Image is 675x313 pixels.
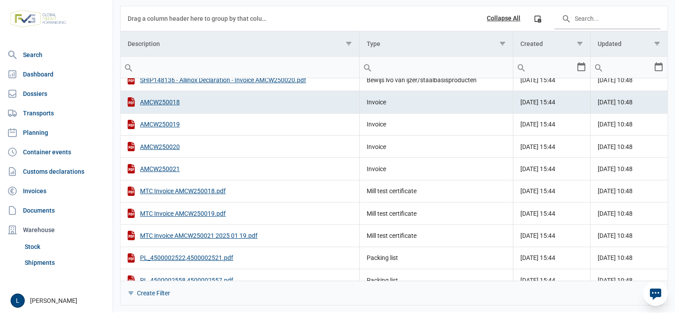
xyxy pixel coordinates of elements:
div: Description [128,40,160,47]
div: Data grid with 19 rows and 4 columns [121,6,667,305]
a: Shipments [21,255,109,271]
div: Select [653,57,664,78]
div: AMCW250018 [128,97,352,107]
div: Created [520,40,543,47]
a: Invoices [4,182,109,200]
div: MTC Invoice AMCW250019.pdf [128,209,352,218]
td: Column Type [360,31,513,57]
span: [DATE] 15:44 [520,76,555,84]
input: Filter cell [513,57,576,78]
span: [DATE] 15:44 [520,143,555,150]
td: Mill test certificate [360,180,513,202]
a: Transports [4,104,109,122]
td: Filter cell [121,56,360,78]
span: Show filter options for column 'Created' [576,40,583,47]
span: [DATE] 10:48 [598,121,633,128]
div: MTC Invoice AMCW250018.pdf [128,187,352,196]
div: Drag a column header here to group by that column [128,11,269,26]
div: Collapse All [487,15,520,23]
span: [DATE] 15:44 [520,121,555,128]
input: Filter cell [591,57,653,78]
div: MTC invoice AMCW250021 2025 01 19.pdf [128,231,352,240]
td: Filter cell [591,56,667,78]
div: [PERSON_NAME] [11,294,107,308]
td: Mill test certificate [360,202,513,224]
span: Show filter options for column 'Updated' [654,40,660,47]
td: Column Description [121,31,360,57]
input: Search in the data grid [554,8,660,29]
div: Search box [360,57,375,78]
td: Packing list [360,247,513,269]
div: SHIP148136 - Allinox Declaration - Invoice AMCW250020.pdf [128,75,352,84]
span: [DATE] 10:48 [598,165,633,172]
td: Invoice [360,91,513,113]
td: Invoice [360,135,513,157]
div: Select [576,57,587,78]
td: Column Created [513,31,591,57]
td: Filter cell [360,56,513,78]
img: FVG - Global freight forwarding [7,7,70,31]
span: Show filter options for column 'Description' [345,40,352,47]
span: [DATE] 15:44 [520,165,555,172]
span: [DATE] 10:48 [598,99,633,106]
div: PL_4500002558,4500002557.pdf [128,275,352,285]
span: [DATE] 15:44 [520,277,555,284]
span: [DATE] 15:44 [520,210,555,217]
div: Updated [598,40,622,47]
td: Filter cell [513,56,591,78]
a: Dashboard [4,65,109,83]
div: Search box [121,57,137,78]
div: Column Chooser [530,11,546,27]
a: Planning [4,124,109,141]
span: [DATE] 10:48 [598,277,633,284]
span: [DATE] 10:48 [598,210,633,217]
a: Container events [4,143,109,161]
a: Documents [4,202,109,219]
td: Invoice [360,158,513,180]
td: Column Updated [591,31,667,57]
span: [DATE] 10:48 [598,76,633,84]
span: [DATE] 10:48 [598,187,633,195]
a: Search [4,46,109,64]
span: [DATE] 10:48 [598,254,633,261]
input: Filter cell [121,57,359,78]
div: AMCW250019 [128,120,352,129]
button: L [11,294,25,308]
input: Filter cell [360,57,513,78]
span: [DATE] 15:44 [520,232,555,239]
div: Warehouse [4,221,109,239]
td: Bewijs lvo van ijzer/staalbasisproducten [360,69,513,91]
td: Mill test certificate [360,225,513,247]
div: Type [367,40,380,47]
span: [DATE] 15:44 [520,99,555,106]
td: Packing list [360,269,513,291]
div: AMCW250020 [128,142,352,151]
div: Data grid toolbar [128,6,660,31]
span: [DATE] 15:44 [520,254,555,261]
div: Create Filter [137,289,170,297]
div: AMCW250021 [128,164,352,173]
td: Invoice [360,113,513,135]
div: Search box [591,57,607,78]
a: Customs declarations [4,163,109,180]
div: Search box [513,57,529,78]
span: [DATE] 10:48 [598,232,633,239]
div: PL_4500002522,4500002521.pdf [128,253,352,263]
a: Stock [21,239,109,255]
span: [DATE] 10:48 [598,143,633,150]
span: [DATE] 15:44 [520,187,555,195]
span: Show filter options for column 'Type' [499,40,506,47]
a: Dossiers [4,85,109,103]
